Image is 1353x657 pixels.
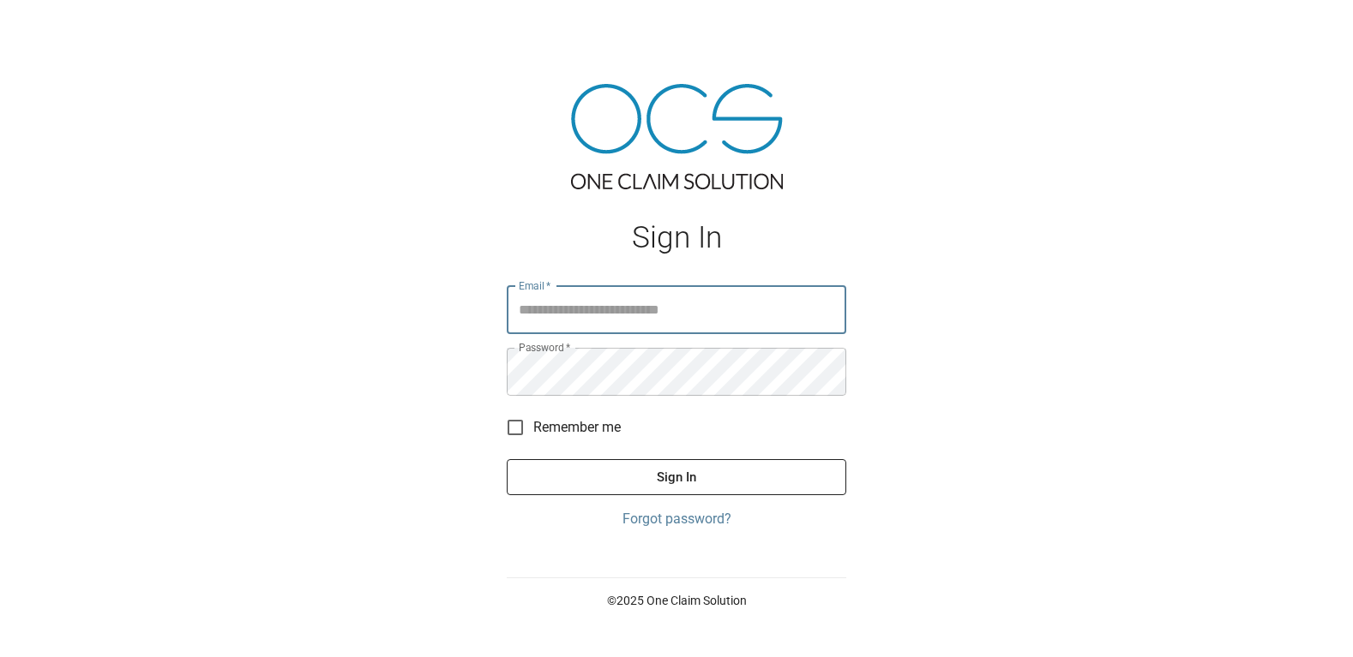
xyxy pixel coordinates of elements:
a: Forgot password? [507,509,846,529]
p: © 2025 One Claim Solution [507,592,846,609]
label: Email [519,278,551,293]
img: ocs-logo-white-transparent.png [21,10,89,45]
img: ocs-logo-tra.png [571,84,783,189]
button: Sign In [507,459,846,495]
label: Password [519,340,570,355]
span: Remember me [533,417,621,438]
h1: Sign In [507,220,846,255]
